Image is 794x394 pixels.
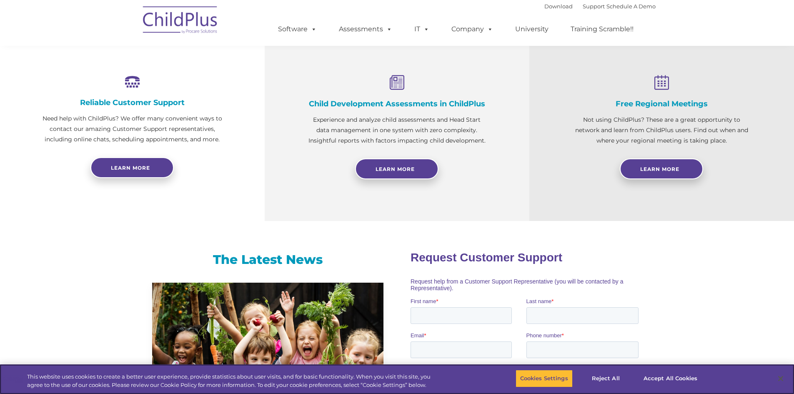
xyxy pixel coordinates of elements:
[355,158,438,179] a: Learn More
[544,3,573,10] a: Download
[116,89,151,95] span: Phone number
[116,55,141,61] span: Last name
[27,373,437,389] div: This website uses cookies to create a better user experience, provide statistics about user visit...
[270,21,325,38] a: Software
[771,369,790,388] button: Close
[580,370,632,387] button: Reject All
[42,113,223,145] p: Need help with ChildPlus? We offer many convenient ways to contact our amazing Customer Support r...
[90,157,174,178] a: Learn more
[571,99,752,108] h4: Free Regional Meetings
[443,21,501,38] a: Company
[562,21,642,38] a: Training Scramble!!
[42,98,223,107] h4: Reliable Customer Support
[376,166,415,172] span: Learn More
[111,165,150,171] span: Learn more
[306,115,488,146] p: Experience and analyze child assessments and Head Start data management in one system with zero c...
[606,3,656,10] a: Schedule A Demo
[544,3,656,10] font: |
[152,251,383,268] h3: The Latest News
[640,166,679,172] span: Learn More
[516,370,573,387] button: Cookies Settings
[639,370,702,387] button: Accept All Cookies
[620,158,703,179] a: Learn More
[571,115,752,146] p: Not using ChildPlus? These are a great opportunity to network and learn from ChildPlus users. Fin...
[583,3,605,10] a: Support
[331,21,401,38] a: Assessments
[139,0,222,42] img: ChildPlus by Procare Solutions
[306,99,488,108] h4: Child Development Assessments in ChildPlus
[507,21,557,38] a: University
[406,21,438,38] a: IT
